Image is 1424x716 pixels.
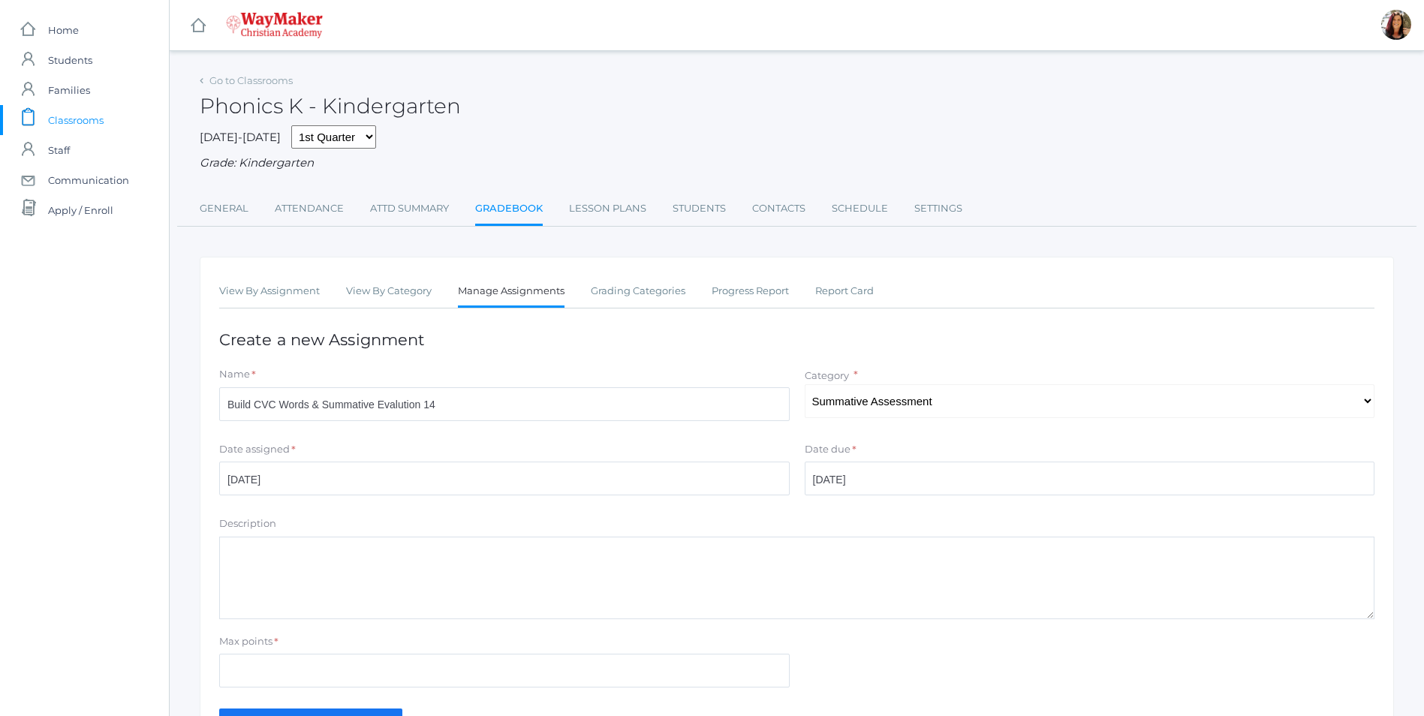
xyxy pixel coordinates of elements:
a: Attendance [275,194,344,224]
h1: Create a new Assignment [219,331,1374,348]
a: View By Category [346,276,432,306]
span: Families [48,75,90,105]
a: Manage Assignments [458,276,564,308]
span: Home [48,15,79,45]
span: Students [48,45,92,75]
a: Report Card [815,276,874,306]
a: Schedule [832,194,888,224]
div: Grade: Kindergarten [200,155,1394,172]
a: Contacts [752,194,805,224]
a: Progress Report [712,276,789,306]
a: Grading Categories [591,276,685,306]
img: 4_waymaker-logo-stack-white.png [226,12,323,38]
label: Category [805,369,849,381]
span: Staff [48,135,70,165]
a: View By Assignment [219,276,320,306]
a: Settings [914,194,962,224]
label: Description [219,516,276,531]
a: Lesson Plans [569,194,646,224]
a: Attd Summary [370,194,449,224]
a: Go to Classrooms [209,74,293,86]
label: Date assigned [219,442,290,457]
h2: Phonics K - Kindergarten [200,95,461,118]
label: Name [219,367,250,382]
a: Students [673,194,726,224]
div: Gina Pecor [1381,10,1411,40]
label: Date due [805,442,850,457]
span: Communication [48,165,129,195]
a: Gradebook [475,194,543,226]
span: [DATE]-[DATE] [200,130,281,144]
span: Classrooms [48,105,104,135]
a: General [200,194,248,224]
span: Apply / Enroll [48,195,113,225]
label: Max points [219,634,272,649]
